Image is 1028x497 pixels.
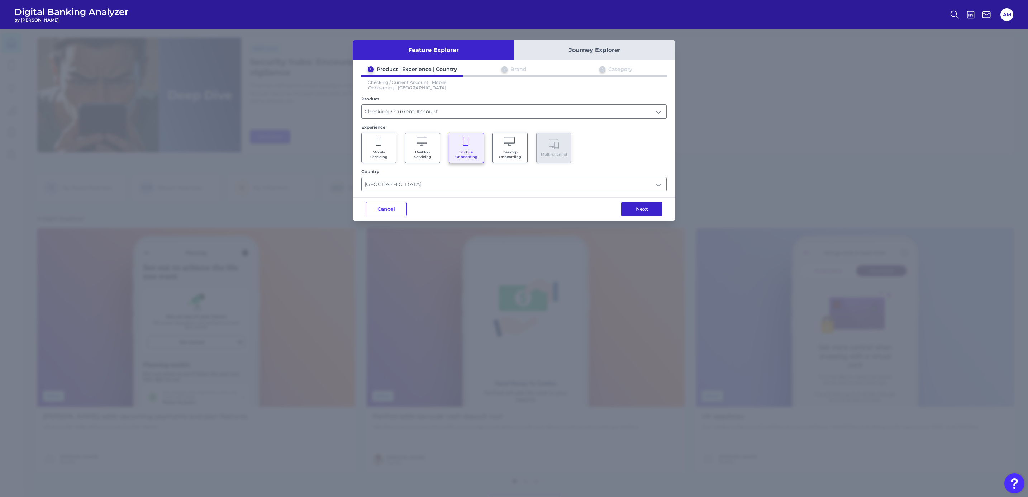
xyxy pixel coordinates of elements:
button: Desktop Onboarding [492,133,528,163]
div: 3 [599,66,605,72]
span: Mobile Onboarding [453,150,480,159]
span: Desktop Onboarding [496,150,524,159]
button: Multi-channel [536,133,571,163]
button: Feature Explorer [353,40,514,60]
div: Product | Experience | Country [377,66,457,72]
button: Mobile Servicing [361,133,396,163]
button: Desktop Servicing [405,133,440,163]
p: Checking / Current Account | Mobile Onboarding | [GEOGRAPHIC_DATA] [361,80,453,90]
button: Mobile Onboarding [449,133,484,163]
div: Brand [510,66,527,72]
button: Journey Explorer [514,40,675,60]
div: 1 [368,66,374,72]
div: 2 [501,66,508,72]
div: Country [361,169,667,174]
span: by [PERSON_NAME] [14,17,129,23]
span: Desktop Servicing [409,150,436,159]
div: Experience [361,124,667,130]
button: Cancel [366,202,407,216]
span: Mobile Servicing [365,150,392,159]
button: Open Resource Center [1004,473,1024,493]
span: Digital Banking Analyzer [14,6,129,17]
button: AM [1000,8,1013,21]
div: Category [608,66,632,72]
button: Next [621,202,662,216]
div: Product [361,96,667,101]
span: Multi-channel [541,152,567,157]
